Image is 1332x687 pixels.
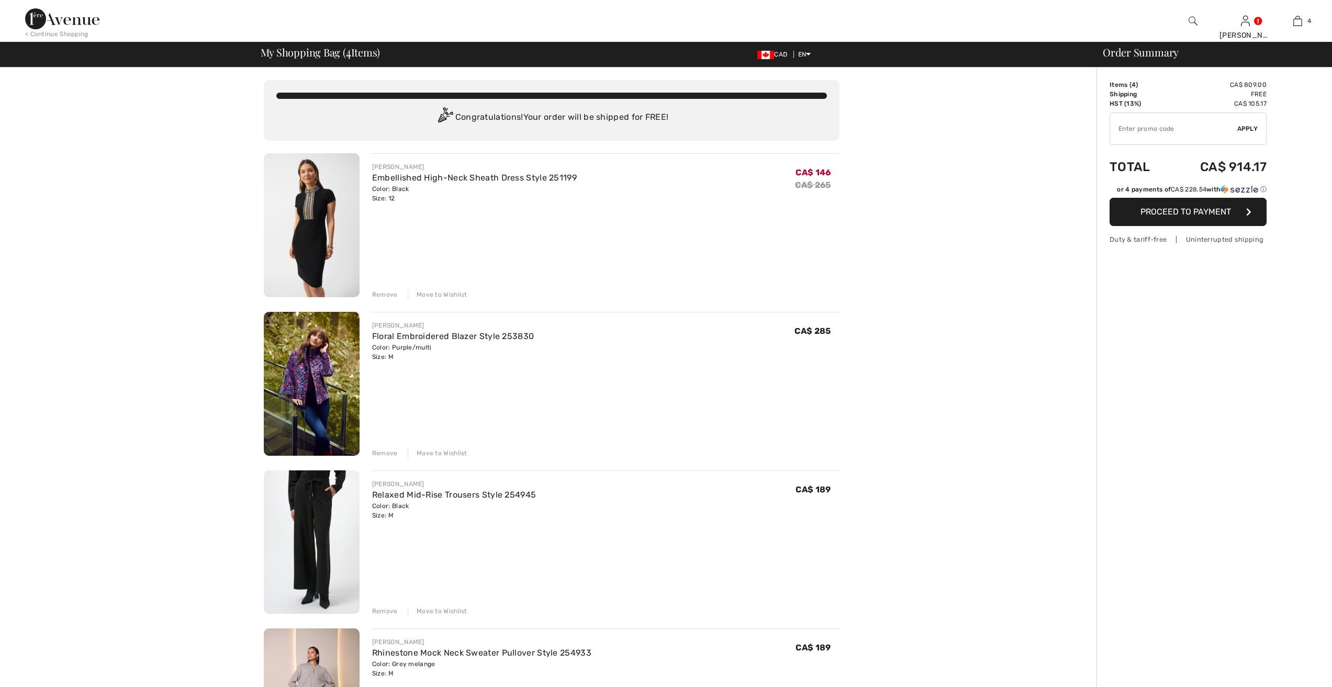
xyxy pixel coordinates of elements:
div: Congratulations! Your order will be shipped for FREE! [276,107,827,128]
img: 1ère Avenue [25,8,99,29]
input: Promo code [1110,113,1237,144]
div: [PERSON_NAME] [372,321,534,330]
span: Apply [1237,124,1258,133]
div: Color: Black Size: M [372,501,536,520]
a: Floral Embroidered Blazer Style 253830 [372,331,534,341]
span: CA$ 146 [796,167,831,177]
img: Embellished High-Neck Sheath Dress Style 251199 [264,153,360,297]
td: Items ( ) [1110,80,1169,89]
span: CAD [757,51,791,58]
a: Relaxed Mid-Rise Trousers Style 254945 [372,490,536,500]
div: or 4 payments of with [1117,185,1267,194]
td: Free [1169,89,1267,99]
span: 4 [1132,81,1136,88]
div: Move to Wishlist [408,448,467,458]
div: [PERSON_NAME] [1219,30,1271,41]
span: CA$ 189 [796,485,831,494]
img: My Info [1241,15,1250,27]
span: EN [798,51,811,58]
a: Sign In [1241,16,1250,26]
td: Shipping [1110,89,1169,99]
span: Proceed to Payment [1140,207,1231,217]
s: CA$ 265 [795,180,831,190]
div: [PERSON_NAME] [372,637,591,647]
td: HST (13%) [1110,99,1169,108]
div: or 4 payments ofCA$ 228.54withSezzle Click to learn more about Sezzle [1110,185,1267,198]
div: Color: Grey melange Size: M [372,659,591,678]
a: Rhinestone Mock Neck Sweater Pullover Style 254933 [372,648,591,658]
span: 4 [346,44,351,58]
img: Canadian Dollar [757,51,774,59]
span: CA$ 228.54 [1171,186,1206,193]
div: Order Summary [1090,47,1326,58]
div: Move to Wishlist [408,606,467,616]
div: < Continue Shopping [25,29,88,39]
div: Duty & tariff-free | Uninterrupted shipping [1110,234,1267,244]
img: Congratulation2.svg [434,107,455,128]
img: My Bag [1293,15,1302,27]
span: CA$ 285 [794,326,831,336]
div: [PERSON_NAME] [372,479,536,489]
td: CA$ 105.17 [1169,99,1267,108]
td: CA$ 914.17 [1169,149,1267,185]
img: Floral Embroidered Blazer Style 253830 [264,312,360,456]
div: Color: Black Size: 12 [372,184,577,203]
div: Remove [372,290,398,299]
div: Color: Purple/multi Size: M [372,343,534,362]
div: Remove [372,606,398,616]
span: My Shopping Bag ( Items) [261,47,380,58]
div: Remove [372,448,398,458]
div: Move to Wishlist [408,290,467,299]
td: Total [1110,149,1169,185]
span: 4 [1307,16,1311,26]
td: CA$ 809.00 [1169,80,1267,89]
button: Proceed to Payment [1110,198,1267,226]
a: 4 [1272,15,1323,27]
a: Embellished High-Neck Sheath Dress Style 251199 [372,173,577,183]
img: Sezzle [1221,185,1258,194]
div: [PERSON_NAME] [372,162,577,172]
span: CA$ 189 [796,643,831,652]
img: search the website [1189,15,1197,27]
img: Relaxed Mid-Rise Trousers Style 254945 [264,470,360,614]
